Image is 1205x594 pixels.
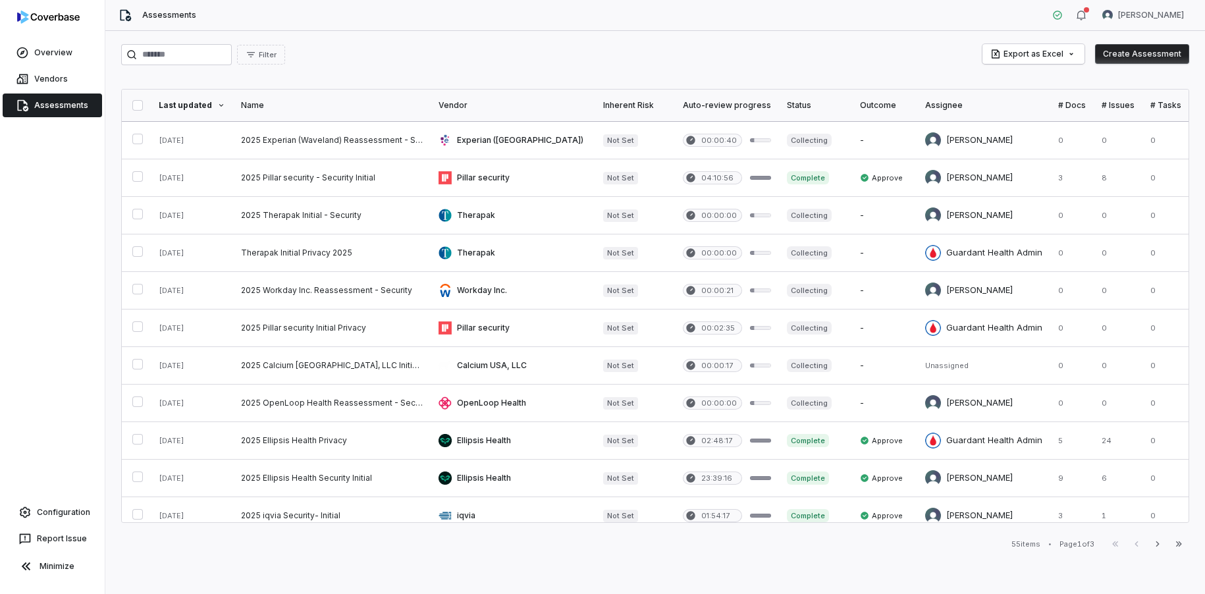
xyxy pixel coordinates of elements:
[34,47,72,58] span: Overview
[1102,10,1113,20] img: Justin Trimachi avatar
[37,507,90,518] span: Configuration
[34,74,68,84] span: Vendors
[1150,100,1181,111] div: # Tasks
[1095,44,1189,64] button: Create Assessment
[925,170,941,186] img: Arun Muthu avatar
[237,45,285,65] button: Filter
[603,100,667,111] div: Inherent Risk
[1048,539,1052,549] div: •
[3,67,102,91] a: Vendors
[439,100,587,111] div: Vendor
[17,11,80,24] img: logo-D7KZi-bG.svg
[982,44,1084,64] button: Export as Excel
[142,10,196,20] span: Assessments
[852,122,917,159] td: -
[852,272,917,310] td: -
[3,41,102,65] a: Overview
[3,94,102,117] a: Assessments
[37,533,87,544] span: Report Issue
[852,234,917,272] td: -
[925,100,1042,111] div: Assignee
[925,395,941,411] img: Jesse Nord avatar
[852,310,917,347] td: -
[925,433,941,448] img: Guardant Health Admin avatar
[40,561,74,572] span: Minimize
[852,197,917,234] td: -
[241,100,423,111] div: Name
[852,385,917,422] td: -
[925,320,941,336] img: Guardant Health Admin avatar
[683,100,771,111] div: Auto-review progress
[1058,100,1086,111] div: # Docs
[1059,539,1094,549] div: Page 1 of 3
[5,500,99,524] a: Configuration
[1094,5,1192,25] button: Justin Trimachi avatar[PERSON_NAME]
[259,50,277,60] span: Filter
[925,132,941,148] img: Arun Muthu avatar
[1011,539,1040,549] div: 55 items
[925,207,941,223] img: Arun Muthu avatar
[925,508,941,524] img: Arun Muthu avatar
[34,100,88,111] span: Assessments
[5,527,99,551] button: Report Issue
[925,283,941,298] img: Arun Muthu avatar
[1118,10,1184,20] span: [PERSON_NAME]
[852,347,917,385] td: -
[1102,100,1135,111] div: # Issues
[925,470,941,486] img: Arun Muthu avatar
[860,100,909,111] div: Outcome
[787,100,844,111] div: Status
[5,553,99,580] button: Minimize
[159,100,225,111] div: Last updated
[925,245,941,261] img: Guardant Health Admin avatar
